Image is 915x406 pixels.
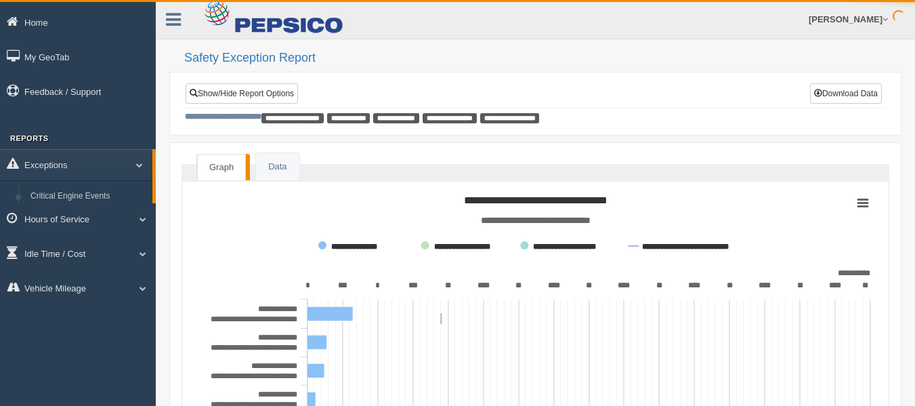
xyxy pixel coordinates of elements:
a: Graph [197,154,246,181]
a: Data [256,153,299,181]
h2: Safety Exception Report [184,52,901,65]
a: Show/Hide Report Options [186,83,298,104]
button: Download Data [810,83,882,104]
a: Critical Engine Events [24,184,152,209]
